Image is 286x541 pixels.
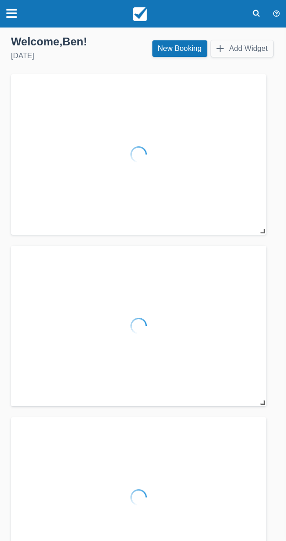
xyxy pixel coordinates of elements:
img: checkfront-main-nav-mini-logo.png [133,7,147,21]
div: [DATE] [11,50,136,61]
i: Help [273,11,280,17]
a: New Booking [152,40,207,57]
div: Welcome , Ben ! [11,35,136,49]
button: Add Widget [211,40,273,57]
